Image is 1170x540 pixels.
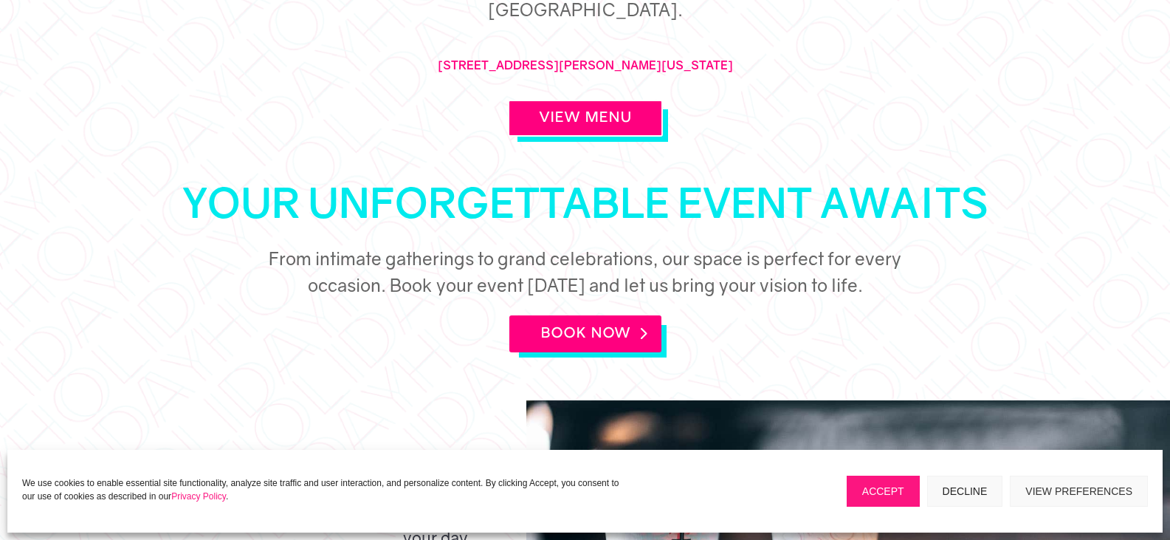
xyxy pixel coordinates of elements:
h5: From intimate gatherings to grand celebrations, our space is perfect for every occasion. Book you... [253,245,918,306]
button: View preferences [1010,476,1148,507]
a: [STREET_ADDRESS][PERSON_NAME][US_STATE] [438,58,733,72]
a: BOOK NOW [509,315,661,352]
button: Accept [847,476,920,507]
p: We use cookies to enable essential site functionality, analyze site traffic and user interaction,... [22,476,631,503]
button: Decline [927,476,1003,507]
a: View Menu [508,100,663,137]
h1: your unforgettable Event Awaits [117,182,1053,230]
a: Privacy Policy [171,491,226,502]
